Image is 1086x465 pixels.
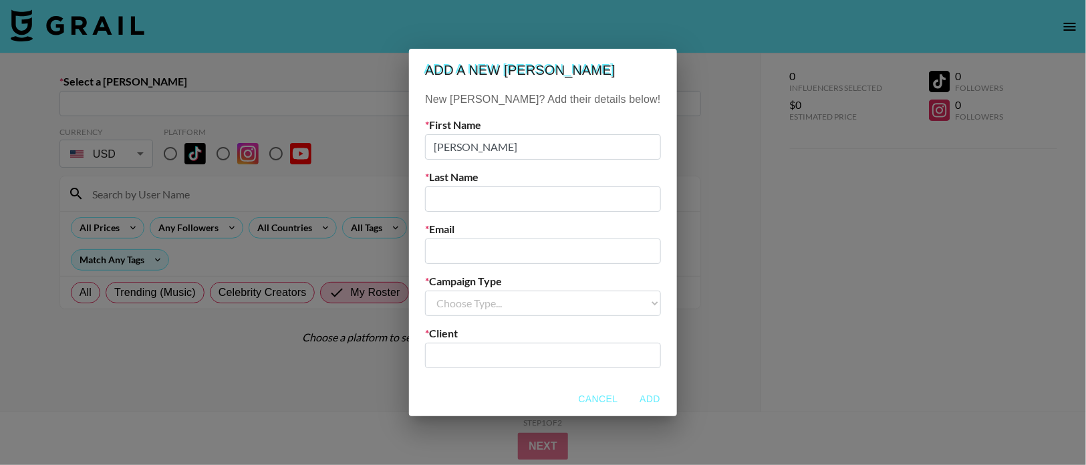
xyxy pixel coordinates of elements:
button: Add [629,387,672,412]
label: Campaign Type [425,275,660,288]
p: New [PERSON_NAME]? Add their details below! [425,92,660,108]
label: Email [425,222,660,236]
label: First Name [425,118,660,132]
button: Cancel [573,387,623,412]
label: Client [425,327,660,340]
h2: Add a new [PERSON_NAME] [409,49,676,92]
label: Last Name [425,170,660,184]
